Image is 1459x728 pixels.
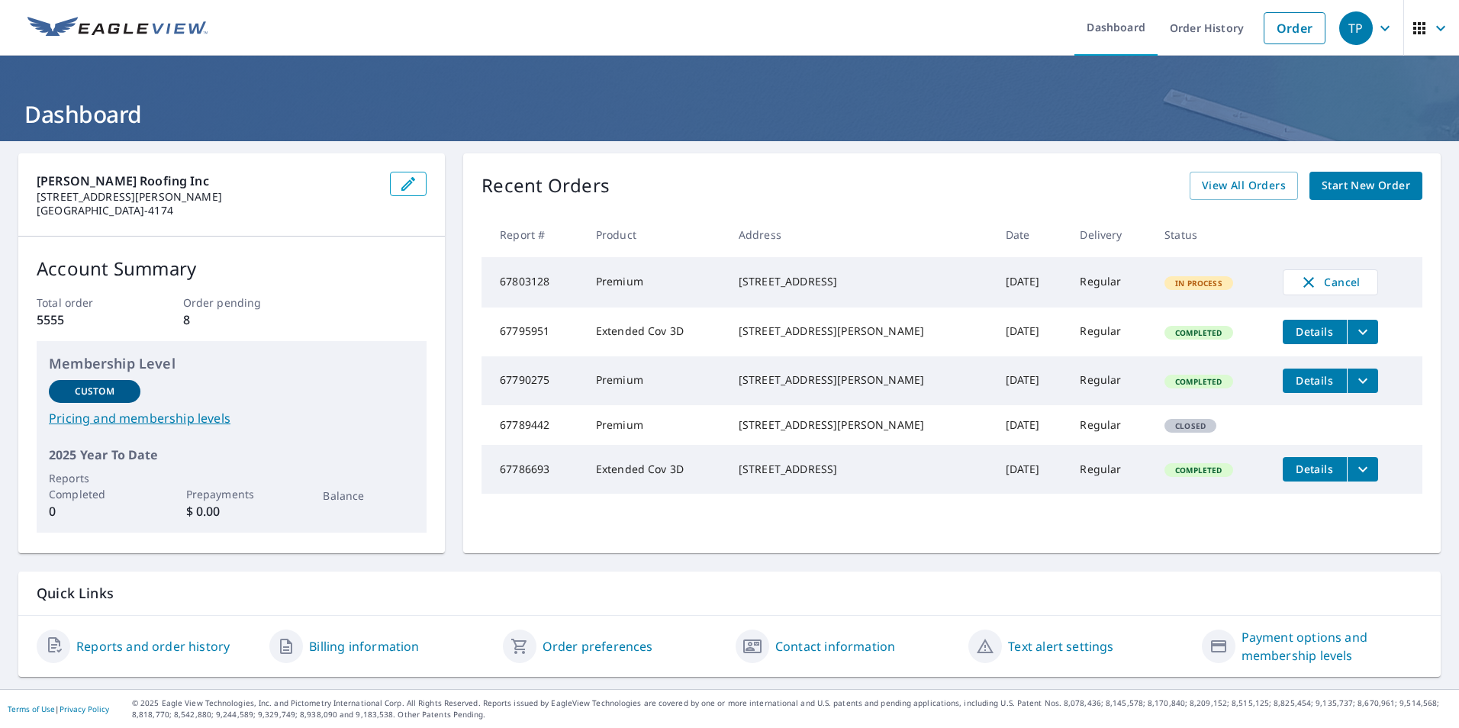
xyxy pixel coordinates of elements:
[1322,176,1410,195] span: Start New Order
[37,255,427,282] p: Account Summary
[309,637,419,656] a: Billing information
[1190,172,1298,200] a: View All Orders
[1339,11,1373,45] div: TP
[183,295,281,311] p: Order pending
[994,405,1068,445] td: [DATE]
[37,295,134,311] p: Total order
[186,486,278,502] p: Prepayments
[1283,320,1347,344] button: detailsBtn-67795951
[775,637,895,656] a: Contact information
[584,445,726,494] td: Extended Cov 3D
[37,311,134,329] p: 5555
[482,212,584,257] th: Report #
[132,697,1451,720] p: © 2025 Eagle View Technologies, Inc. and Pictometry International Corp. All Rights Reserved. Repo...
[37,204,378,217] p: [GEOGRAPHIC_DATA]-4174
[37,584,1422,603] p: Quick Links
[1166,420,1215,431] span: Closed
[1166,278,1232,288] span: In Process
[482,308,584,356] td: 67795951
[994,356,1068,405] td: [DATE]
[994,308,1068,356] td: [DATE]
[49,409,414,427] a: Pricing and membership levels
[1008,637,1113,656] a: Text alert settings
[1166,465,1231,475] span: Completed
[994,257,1068,308] td: [DATE]
[482,445,584,494] td: 67786693
[726,212,994,257] th: Address
[482,172,610,200] p: Recent Orders
[1299,273,1362,292] span: Cancel
[482,356,584,405] td: 67790275
[584,308,726,356] td: Extended Cov 3D
[482,257,584,308] td: 67803128
[37,190,378,204] p: [STREET_ADDRESS][PERSON_NAME]
[739,462,981,477] div: [STREET_ADDRESS]
[1292,324,1338,339] span: Details
[75,385,114,398] p: Custom
[584,257,726,308] td: Premium
[584,356,726,405] td: Premium
[8,704,55,714] a: Terms of Use
[1292,462,1338,476] span: Details
[1292,373,1338,388] span: Details
[76,637,230,656] a: Reports and order history
[1309,172,1422,200] a: Start New Order
[49,446,414,464] p: 2025 Year To Date
[1166,327,1231,338] span: Completed
[739,417,981,433] div: [STREET_ADDRESS][PERSON_NAME]
[1068,257,1152,308] td: Regular
[1347,320,1378,344] button: filesDropdownBtn-67795951
[186,502,278,520] p: $ 0.00
[739,274,981,289] div: [STREET_ADDRESS]
[1347,369,1378,393] button: filesDropdownBtn-67790275
[994,212,1068,257] th: Date
[1347,457,1378,482] button: filesDropdownBtn-67786693
[18,98,1441,130] h1: Dashboard
[1166,376,1231,387] span: Completed
[1152,212,1270,257] th: Status
[323,488,414,504] p: Balance
[1283,269,1378,295] button: Cancel
[49,502,140,520] p: 0
[49,353,414,374] p: Membership Level
[27,17,208,40] img: EV Logo
[1068,445,1152,494] td: Regular
[994,445,1068,494] td: [DATE]
[739,324,981,339] div: [STREET_ADDRESS][PERSON_NAME]
[584,212,726,257] th: Product
[739,372,981,388] div: [STREET_ADDRESS][PERSON_NAME]
[49,470,140,502] p: Reports Completed
[183,311,281,329] p: 8
[1068,212,1152,257] th: Delivery
[1068,405,1152,445] td: Regular
[1242,628,1422,665] a: Payment options and membership levels
[1264,12,1325,44] a: Order
[1068,308,1152,356] td: Regular
[584,405,726,445] td: Premium
[8,704,109,714] p: |
[1283,369,1347,393] button: detailsBtn-67790275
[543,637,653,656] a: Order preferences
[482,405,584,445] td: 67789442
[60,704,109,714] a: Privacy Policy
[1283,457,1347,482] button: detailsBtn-67786693
[1202,176,1286,195] span: View All Orders
[1068,356,1152,405] td: Regular
[37,172,378,190] p: [PERSON_NAME] Roofing inc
